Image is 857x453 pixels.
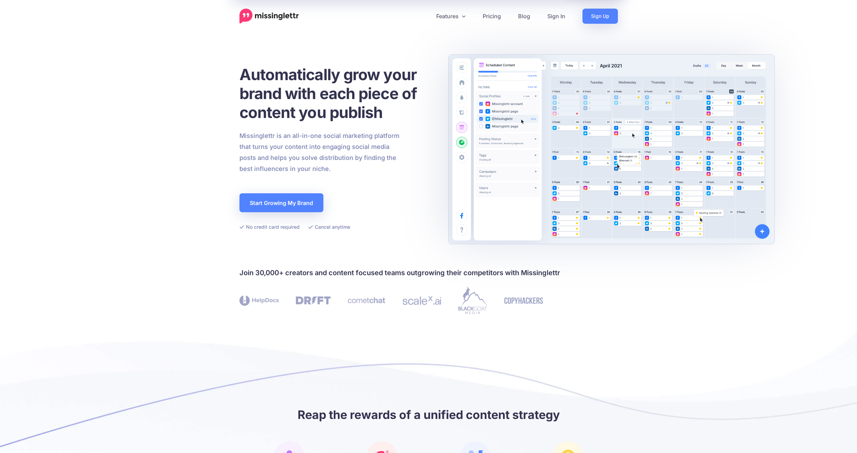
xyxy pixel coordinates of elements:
[308,223,350,231] li: Cancel anytime
[239,130,400,174] p: Missinglettr is an all-in-one social marketing platform that turns your content into engaging soc...
[239,267,618,278] h4: Join 30,000+ creators and content focused teams outgrowing their competitors with Missinglettr
[510,9,539,24] a: Blog
[539,9,574,24] a: Sign In
[474,9,510,24] a: Pricing
[582,9,618,24] a: Sign Up
[239,223,300,231] li: No credit card required
[239,65,434,122] h1: Automatically grow your brand with each piece of content you publish
[428,9,474,24] a: Features
[239,193,323,212] a: Start Growing My Brand
[239,407,618,422] h2: Reap the rewards of a unified content strategy
[239,9,299,24] a: Home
